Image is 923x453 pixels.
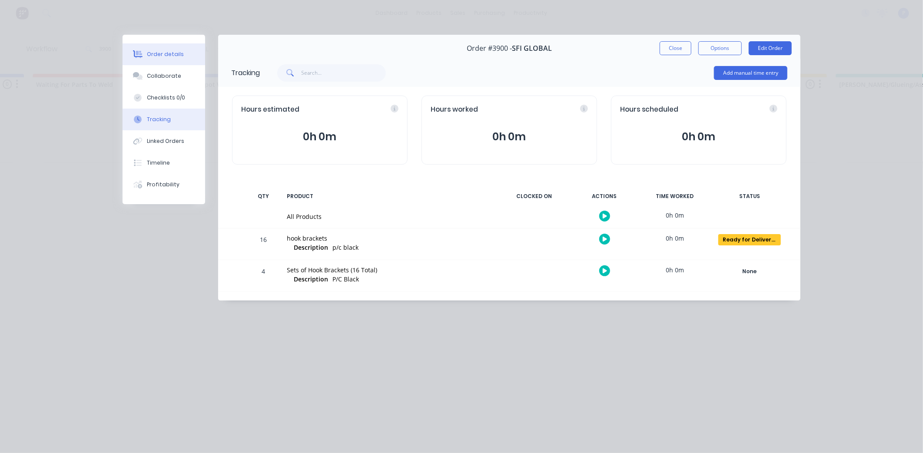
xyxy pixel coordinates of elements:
div: QTY [250,187,276,205]
div: Timeline [147,159,170,167]
button: Tracking [123,109,205,130]
div: None [718,266,781,277]
span: Order #3900 - [467,44,512,53]
div: All Products [287,212,491,221]
span: P/C Black [332,275,359,283]
span: Hours estimated [241,105,299,115]
div: 16 [250,230,276,260]
button: Timeline [123,152,205,174]
div: hook brackets [287,234,491,243]
div: Profitability [147,181,179,188]
span: Description [294,243,328,252]
button: Edit Order [749,41,792,55]
div: Linked Orders [147,137,184,145]
input: Search... [302,64,386,82]
div: TIME WORKED [642,187,707,205]
button: 0h 0m [620,129,777,145]
div: Checklists 0/0 [147,94,185,102]
button: Profitability [123,174,205,195]
span: SFI GLOBAL [512,44,552,53]
div: STATUS [713,187,787,205]
button: Linked Orders [123,130,205,152]
div: ACTIONS [572,187,637,205]
div: CLOCKED ON [501,187,567,205]
span: p/c black [332,243,359,251]
span: Hours worked [431,105,478,115]
div: 0h 0m [642,228,707,248]
span: Hours scheduled [620,105,678,115]
div: PRODUCT [282,187,496,205]
div: Tracking [147,116,171,123]
button: Collaborate [123,65,205,87]
button: Close [660,41,691,55]
div: Sets of Hook Brackets (16 Total) [287,265,491,274]
div: Tracking [231,68,260,78]
button: 0h 0m [241,129,398,145]
div: Collaborate [147,72,181,80]
button: Ready for Delivery/Pick Up [718,234,781,246]
div: 0h 0m [642,205,707,225]
div: Order details [147,50,184,58]
button: None [718,265,781,278]
div: 4 [250,261,276,291]
button: Checklists 0/0 [123,87,205,109]
button: 0h 0m [431,129,588,145]
span: Description [294,274,328,284]
button: Options [698,41,742,55]
button: Add manual time entry [714,66,787,80]
button: Order details [123,43,205,65]
div: 0h 0m [642,260,707,280]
